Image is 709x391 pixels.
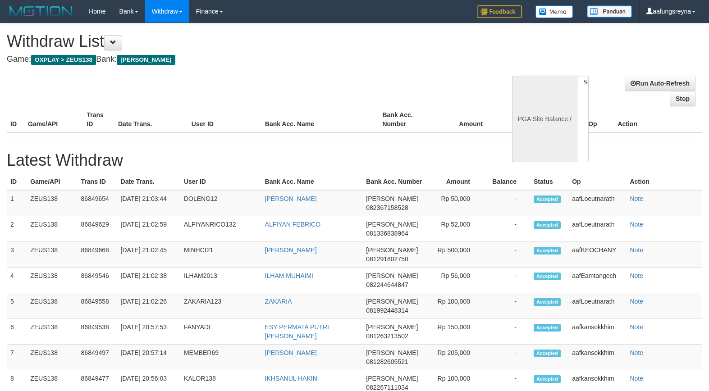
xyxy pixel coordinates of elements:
td: [DATE] 20:57:14 [117,345,180,370]
a: Note [630,323,643,331]
td: 86849654 [78,190,117,216]
img: Button%20Memo.svg [535,5,573,18]
td: - [484,242,530,268]
a: Stop [670,91,695,106]
img: Feedback.jpg [477,5,522,18]
td: aafLoeutnarath [568,190,626,216]
span: [PERSON_NAME] [366,349,418,356]
td: [DATE] 21:03:44 [117,190,180,216]
td: aafkansokkhim [568,319,626,345]
th: Status [530,173,568,190]
td: Rp 50,000 [429,190,484,216]
span: Accepted [534,195,561,203]
td: 86849497 [78,345,117,370]
td: 86849546 [78,268,117,293]
img: panduan.png [587,5,632,18]
span: [PERSON_NAME] [366,323,418,331]
span: 081282605521 [366,358,408,365]
span: [PERSON_NAME] [366,272,418,279]
td: [DATE] 20:57:53 [117,319,180,345]
th: Op [585,107,614,132]
td: ZEUS138 [27,319,77,345]
span: 081336838964 [366,230,408,237]
a: [PERSON_NAME] [265,246,317,254]
td: ZEUS138 [27,345,77,370]
a: ILHAM MUHAIMI [265,272,313,279]
span: 081992448314 [366,307,408,314]
span: 082244644847 [366,281,408,288]
td: DOLENG12 [180,190,261,216]
td: [DATE] 21:02:26 [117,293,180,319]
span: 081291802750 [366,255,408,263]
span: Accepted [534,298,561,306]
th: ID [7,107,24,132]
td: - [484,216,530,242]
th: Amount [429,173,484,190]
td: 7 [7,345,27,370]
span: [PERSON_NAME] [117,55,175,65]
a: [PERSON_NAME] [265,349,317,356]
span: [PERSON_NAME] [366,246,418,254]
th: Date Trans. [114,107,188,132]
th: Game/API [27,173,77,190]
span: OXPLAY > ZEUS138 [31,55,96,65]
th: Amount [438,107,496,132]
td: Rp 205,000 [429,345,484,370]
td: [DATE] 21:02:59 [117,216,180,242]
td: Rp 150,000 [429,319,484,345]
td: 6 [7,319,27,345]
span: [PERSON_NAME] [366,195,418,202]
a: Note [630,246,643,254]
span: Accepted [534,324,561,332]
a: Note [630,349,643,356]
td: aafKEOCHANY [568,242,626,268]
td: - [484,345,530,370]
th: Bank Acc. Number [379,107,437,132]
span: 082267111034 [366,384,408,391]
span: [PERSON_NAME] [366,221,418,228]
td: aafLoeutnarath [568,293,626,319]
td: ZEUS138 [27,268,77,293]
td: Rp 500,000 [429,242,484,268]
td: MINHCI21 [180,242,261,268]
td: [DATE] 21:02:38 [117,268,180,293]
td: 86849629 [78,216,117,242]
a: Note [630,272,643,279]
h1: Withdraw List [7,32,464,50]
a: ESY PERMATA PUTRI [PERSON_NAME] [265,323,329,340]
td: - [484,268,530,293]
td: 5 [7,293,27,319]
a: Note [630,375,643,382]
th: User ID [180,173,261,190]
td: 3 [7,242,27,268]
th: Trans ID [83,107,114,132]
td: ZEUS138 [27,242,77,268]
span: Accepted [534,375,561,383]
th: Action [614,107,702,132]
th: Bank Acc. Number [362,173,429,190]
a: Note [630,298,643,305]
td: MEMBER69 [180,345,261,370]
th: Date Trans. [117,173,180,190]
th: Balance [484,173,530,190]
th: Bank Acc. Name [261,173,363,190]
td: Rp 100,000 [429,293,484,319]
td: Rp 56,000 [429,268,484,293]
td: 86849668 [78,242,117,268]
img: MOTION_logo.png [7,5,75,18]
a: Note [630,221,643,228]
td: ILHAM2013 [180,268,261,293]
div: PGA Site Balance / [512,76,577,162]
td: 86849558 [78,293,117,319]
td: - [484,190,530,216]
th: ID [7,173,27,190]
h4: Game: Bank: [7,55,464,64]
td: ALFIYANRICO132 [180,216,261,242]
a: ALFIYAN FEBRICO [265,221,320,228]
span: Accepted [534,273,561,280]
td: ZAKARIA123 [180,293,261,319]
span: [PERSON_NAME] [366,375,418,382]
a: [PERSON_NAME] [265,195,317,202]
th: Op [568,173,626,190]
a: Run Auto-Refresh [625,76,695,91]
